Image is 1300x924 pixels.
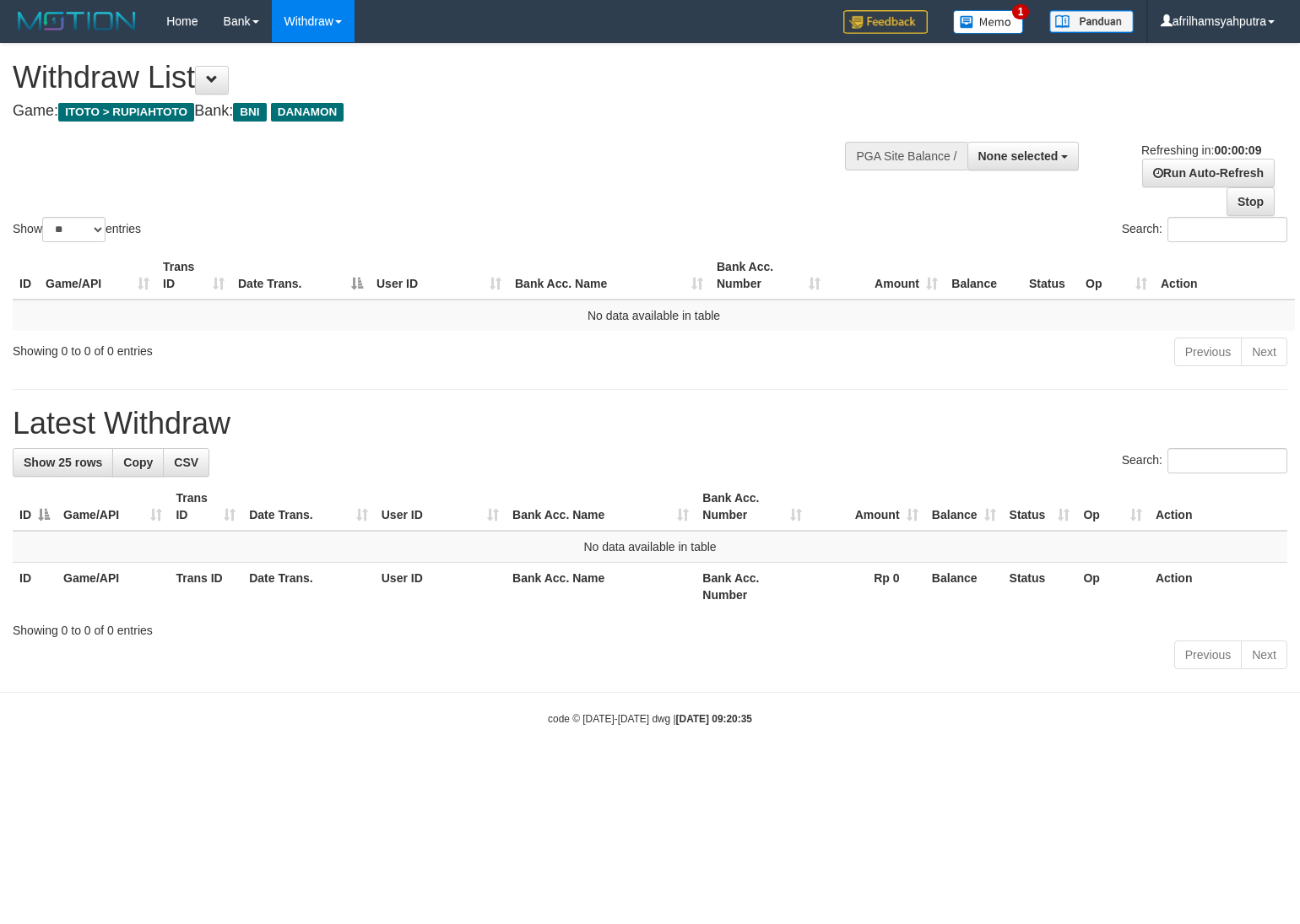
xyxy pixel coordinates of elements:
img: MOTION_logo.png [13,8,141,34]
span: Refreshing in: [1141,143,1261,157]
th: Op [1076,563,1148,611]
th: Game/API: activate to sort column ascending [57,483,169,531]
img: Button%20Memo.svg [953,10,1024,34]
div: Showing 0 to 0 of 0 entries [13,615,1287,639]
th: Bank Acc. Name: activate to sort column ascending [508,251,710,300]
th: Action [1149,483,1287,531]
th: User ID: activate to sort column ascending [370,251,508,300]
th: User ID [375,563,506,611]
th: ID [13,563,57,611]
th: Date Trans.: activate to sort column ascending [242,483,375,531]
th: Balance [925,563,1003,611]
th: Status: activate to sort column ascending [1003,483,1077,531]
th: Trans ID [169,563,242,611]
img: Feedback.jpg [843,10,928,34]
th: Trans ID: activate to sort column ascending [156,251,231,300]
th: Bank Acc. Number: activate to sort column ascending [696,483,809,531]
span: CSV [174,456,198,469]
th: User ID: activate to sort column ascending [375,483,506,531]
strong: [DATE] 09:20:35 [676,713,752,725]
span: Show 25 rows [24,456,102,469]
th: Trans ID: activate to sort column ascending [169,483,242,531]
span: DANAMON [271,103,344,122]
a: Previous [1174,338,1242,366]
h1: Withdraw List [13,61,850,95]
th: Amount: activate to sort column ascending [809,483,924,531]
td: No data available in table [13,300,1295,331]
img: panduan.png [1049,10,1134,33]
label: Search: [1122,217,1287,242]
th: Date Trans. [242,563,375,611]
th: Game/API: activate to sort column ascending [39,251,156,300]
strong: 00:00:09 [1214,143,1261,157]
th: Balance: activate to sort column ascending [925,483,1003,531]
span: 1 [1012,4,1030,19]
th: Bank Acc. Number [696,563,809,611]
a: CSV [163,448,209,477]
button: None selected [967,142,1080,170]
input: Search: [1167,448,1287,473]
td: No data available in table [13,531,1287,563]
select: Showentries [42,217,106,242]
th: Op: activate to sort column ascending [1079,251,1154,300]
th: Status [1022,251,1079,300]
div: PGA Site Balance / [845,142,967,170]
small: code © [DATE]-[DATE] dwg | [548,713,752,725]
span: Copy [123,456,153,469]
span: None selected [978,149,1059,163]
th: Game/API [57,563,169,611]
a: Stop [1227,187,1275,216]
th: Date Trans.: activate to sort column descending [231,251,370,300]
a: Next [1241,338,1287,366]
th: ID [13,251,39,300]
a: Show 25 rows [13,448,113,477]
a: Next [1241,640,1287,669]
a: Run Auto-Refresh [1142,159,1275,187]
th: Amount: activate to sort column ascending [827,251,945,300]
th: Bank Acc. Name [506,563,696,611]
th: Rp 0 [809,563,924,611]
input: Search: [1167,217,1287,242]
a: Copy [112,448,164,477]
span: ITOTO > RUPIAHTOTO [58,103,194,122]
th: Status [1003,563,1077,611]
a: Previous [1174,640,1242,669]
th: Action [1149,563,1287,611]
div: Showing 0 to 0 of 0 entries [13,336,529,359]
label: Show entries [13,217,141,242]
th: ID: activate to sort column descending [13,483,57,531]
h4: Game: Bank: [13,103,850,120]
span: BNI [233,103,266,122]
label: Search: [1122,448,1287,473]
th: Op: activate to sort column ascending [1076,483,1148,531]
th: Balance [945,251,1022,300]
th: Bank Acc. Number: activate to sort column ascending [710,251,827,300]
th: Action [1154,251,1295,300]
th: Bank Acc. Name: activate to sort column ascending [506,483,696,531]
h1: Latest Withdraw [13,407,1287,440]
